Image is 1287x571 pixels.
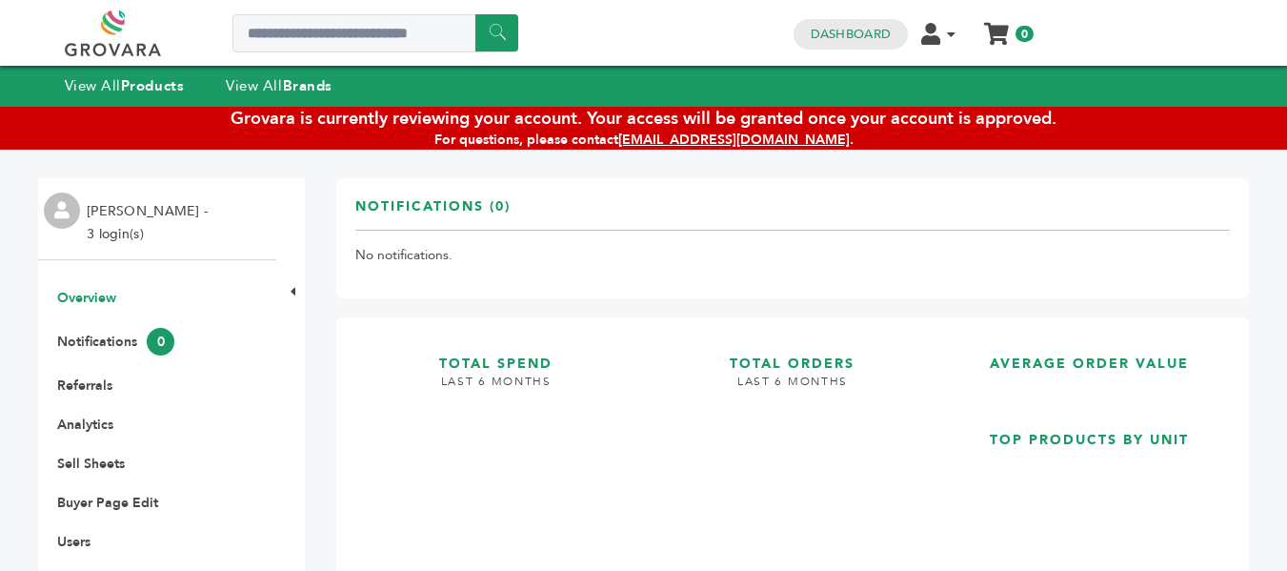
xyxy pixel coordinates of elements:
[949,336,1230,398] a: AVERAGE ORDER VALUE
[232,14,518,52] input: Search a product or brand...
[226,76,332,95] a: View AllBrands
[652,336,933,549] a: TOTAL ORDERS LAST 6 MONTHS
[44,193,80,229] img: profile.png
[57,377,112,395] a: Referrals
[57,416,113,434] a: Analytics
[121,76,184,95] strong: Products
[1016,26,1034,42] span: 0
[87,200,212,246] li: [PERSON_NAME] - 3 login(s)
[811,26,891,43] a: Dashboard
[147,328,174,356] span: 0
[355,374,636,404] h4: LAST 6 MONTHS
[985,17,1007,37] a: My Cart
[652,336,933,374] h3: TOTAL ORDERS
[949,413,1230,549] a: TOP PRODUCTS BY UNIT
[949,413,1230,450] h3: TOP PRODUCTS BY UNIT
[65,76,185,95] a: View AllProducts
[355,231,1230,280] td: No notifications.
[283,76,332,95] strong: Brands
[57,333,174,351] a: Notifications0
[949,336,1230,374] h3: AVERAGE ORDER VALUE
[652,374,933,404] h4: LAST 6 MONTHS
[57,455,125,473] a: Sell Sheets
[355,336,636,374] h3: TOTAL SPEND
[355,197,511,231] h3: Notifications (0)
[618,131,850,149] a: [EMAIL_ADDRESS][DOMAIN_NAME]
[57,533,90,551] a: Users
[57,494,158,512] a: Buyer Page Edit
[57,289,116,307] a: Overview
[355,336,636,549] a: TOTAL SPEND LAST 6 MONTHS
